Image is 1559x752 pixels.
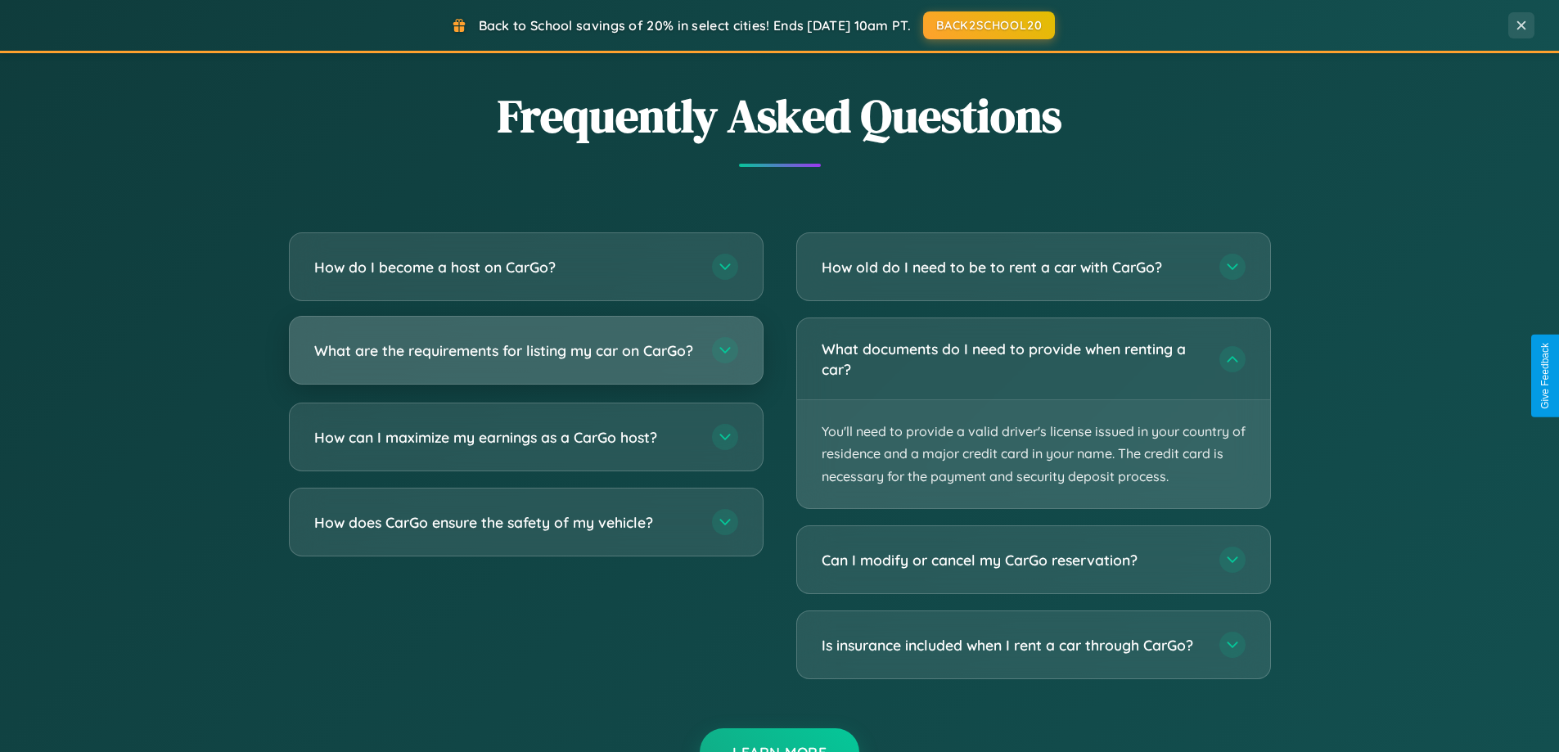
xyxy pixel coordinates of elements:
h3: How do I become a host on CarGo? [314,257,696,277]
h3: What are the requirements for listing my car on CarGo? [314,340,696,361]
div: Give Feedback [1539,343,1551,409]
h3: What documents do I need to provide when renting a car? [822,339,1203,379]
span: Back to School savings of 20% in select cities! Ends [DATE] 10am PT. [479,17,911,34]
h3: Can I modify or cancel my CarGo reservation? [822,550,1203,570]
h3: How does CarGo ensure the safety of my vehicle? [314,512,696,533]
h3: Is insurance included when I rent a car through CarGo? [822,635,1203,655]
p: You'll need to provide a valid driver's license issued in your country of residence and a major c... [797,400,1270,508]
h3: How can I maximize my earnings as a CarGo host? [314,427,696,448]
h3: How old do I need to be to rent a car with CarGo? [822,257,1203,277]
button: BACK2SCHOOL20 [923,11,1055,39]
h2: Frequently Asked Questions [289,84,1271,147]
